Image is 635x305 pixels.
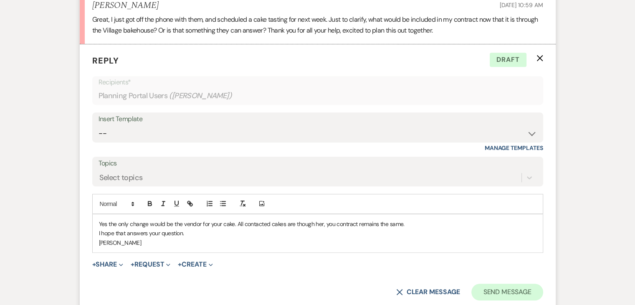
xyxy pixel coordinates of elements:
a: Manage Templates [485,144,543,152]
div: Select topics [99,172,143,183]
div: Insert Template [99,113,537,125]
p: Recipients* [99,77,537,88]
label: Topics [99,158,537,170]
div: Planning Portal Users [99,88,537,104]
button: Send Message [471,284,543,300]
p: Yes the only change would be the vendor for your cake. All contacted cakes are though her, you co... [99,219,536,229]
span: Reply [92,55,119,66]
p: Great, I just got off the phone with them, and scheduled a cake tasting for next week. Just to cl... [92,14,543,36]
button: Create [178,261,213,268]
p: I hope that answers your question. [99,229,536,238]
h5: [PERSON_NAME] [92,0,159,11]
button: Request [131,261,170,268]
span: + [92,261,96,268]
span: [DATE] 10:59 AM [500,1,543,9]
button: Share [92,261,124,268]
span: + [131,261,134,268]
p: [PERSON_NAME] [99,238,536,247]
span: ( [PERSON_NAME] ) [169,90,232,102]
span: Draft [490,53,526,67]
span: + [178,261,182,268]
button: Clear message [396,289,460,295]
